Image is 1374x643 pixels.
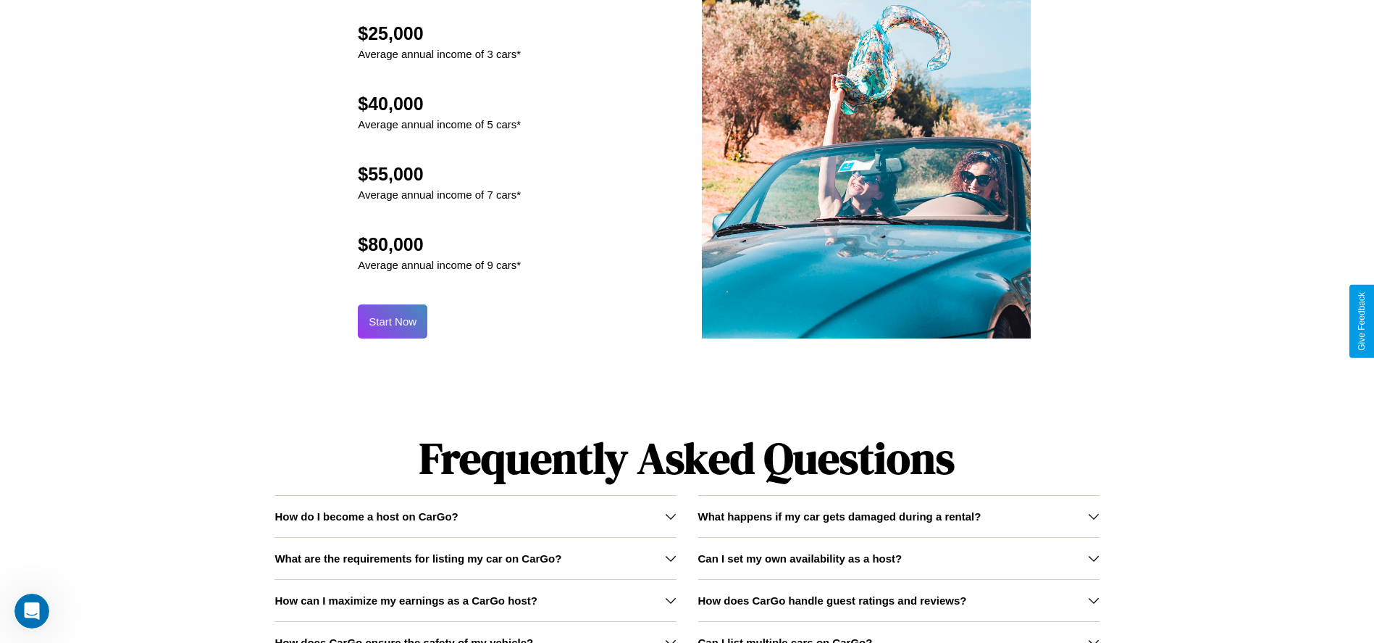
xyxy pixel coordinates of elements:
div: Give Feedback [1357,292,1367,351]
h1: Frequently Asked Questions [275,421,1099,495]
p: Average annual income of 3 cars* [358,44,521,64]
p: Average annual income of 9 cars* [358,255,521,275]
button: Start Now [358,304,427,339]
h3: Can I set my own availability as a host? [698,552,902,565]
h3: What happens if my car gets damaged during a rental? [698,510,981,523]
iframe: Intercom live chat [14,594,49,629]
h2: $80,000 [358,234,521,255]
p: Average annual income of 5 cars* [358,115,521,134]
h2: $55,000 [358,164,521,185]
p: Average annual income of 7 cars* [358,185,521,204]
h3: How do I become a host on CarGo? [275,510,458,523]
h3: How can I maximize my earnings as a CarGo host? [275,594,537,607]
h2: $40,000 [358,94,521,115]
h3: What are the requirements for listing my car on CarGo? [275,552,561,565]
h3: How does CarGo handle guest ratings and reviews? [698,594,967,607]
h2: $25,000 [358,23,521,44]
